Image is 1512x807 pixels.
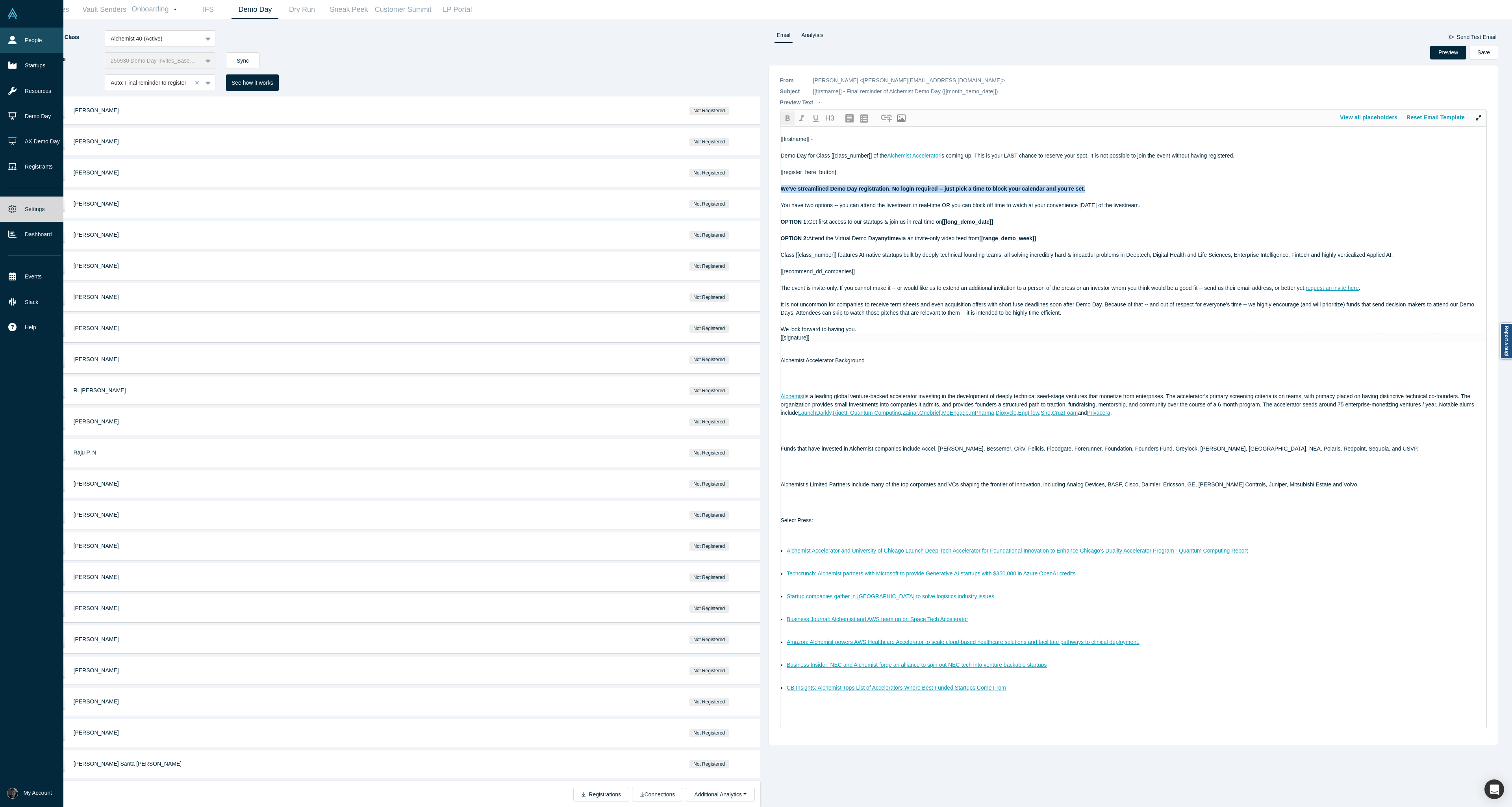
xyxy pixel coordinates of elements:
[1359,285,1360,291] span: .
[278,0,325,19] a: Dry Run
[902,410,918,416] a: Zainar
[781,186,1085,192] span: We've streamlined Demo Day registration. No login required -- just pick a time to block your cale...
[689,200,729,208] span: Not Registered
[787,639,1140,645] a: Amazon: Alchemist powers AWS Healthcare Accelerator to scale cloud-based healthcare solutions and...
[689,760,729,768] span: Not Registered
[25,323,36,332] span: Help
[689,138,729,146] span: Not Registered
[781,169,838,175] span: [[register_here_button]]
[781,268,855,275] span: [[recommend_dd_companies]]
[226,52,259,69] button: Sync
[781,285,1306,291] span: The event is invite-only. If you cannot make it -- or would like us to extend an additional invit...
[787,685,1006,691] a: CB Insights: Alchemist Tops List of Accelerators Where Best Funded Startups Come From
[689,231,729,239] span: Not Registered
[74,605,119,611] a: [PERSON_NAME]
[74,107,119,113] a: [PERSON_NAME]
[1336,111,1402,124] button: View all placeholders
[1469,46,1498,59] button: Save
[942,410,969,416] a: MoEngage
[819,98,821,107] p: -
[781,480,1487,489] p: Alchemist's Limited Partners include many of the top corporates and VCs shaping the frontier of i...
[689,107,729,115] span: Not Registered
[689,542,729,551] span: Not Registered
[781,235,808,241] span: OPTION 2:
[7,788,18,799] img: Rami Chousein's Account
[39,74,105,88] label: Template
[781,219,808,225] span: OPTION 1:
[799,30,826,43] a: Analytics
[74,200,119,207] a: [PERSON_NAME]
[689,605,729,613] span: Not Registered
[686,788,754,801] button: Additional Analytics
[787,616,968,622] a: Business Journal: Alchemist and AWS team up on Space Tech Accelerator
[919,410,941,416] a: Onebrief
[979,235,1036,241] span: [[range_demo_week]]
[808,219,942,225] span: Get first access to our startups & join us in real-time on
[74,698,119,705] a: [PERSON_NAME]
[689,387,729,395] span: Not Registered
[1041,410,1051,416] a: Siro
[325,0,372,19] a: Sneak Peek
[7,788,52,799] button: My Account
[74,480,119,487] a: [PERSON_NAME]
[74,232,119,238] span: [PERSON_NAME]
[689,449,729,457] span: Not Registered
[689,262,729,271] span: Not Registered
[780,98,813,107] p: Preview Text
[74,449,98,456] a: Raju P. N.
[74,138,119,145] a: [PERSON_NAME]
[74,263,119,269] span: [PERSON_NAME]
[74,574,119,580] a: [PERSON_NAME]
[942,219,993,225] span: [[long_demo_date]]
[7,8,18,19] img: Alchemist Vault Logo
[74,512,119,518] a: [PERSON_NAME]
[781,202,1140,208] span: You have two options -- you can attend the livestream in real-time OR you can block off time to w...
[781,516,1487,525] p: Select Press:
[1402,111,1469,124] button: Reset Email Template
[1500,323,1512,359] a: Report a bug!
[887,152,940,159] span: Alchemist Accelerator
[434,0,481,19] a: LP Portal
[996,410,1017,416] a: Dioxycle
[1052,410,1078,416] a: CruzFoam
[970,410,994,416] a: mPharma
[74,761,182,767] span: [PERSON_NAME] Santa [PERSON_NAME]
[74,294,119,300] a: [PERSON_NAME]
[185,0,232,19] a: IFS
[689,698,729,706] span: Not Registered
[74,418,119,425] a: [PERSON_NAME]
[940,152,1234,159] span: is coming up. This is your LAST chance to reserve your spot. It is not possible to join the event...
[689,667,729,675] span: Not Registered
[632,788,683,801] button: Connections
[781,152,888,159] span: Demo Day for Class [[class_number]] of the
[781,393,805,399] a: Alchemist
[689,169,729,177] span: Not Registered
[74,729,119,736] a: [PERSON_NAME]
[74,667,119,673] span: [PERSON_NAME]
[80,0,129,19] a: Vault Senders
[781,392,1487,417] p: is a leading global venture-backed accelerator investing in the development of deeply technical s...
[823,111,837,125] button: H3
[781,356,1487,365] p: Alchemist Accelerator Background
[689,480,729,488] span: Not Registered
[780,87,808,96] p: Subject
[74,169,119,176] a: [PERSON_NAME]
[74,356,119,362] a: [PERSON_NAME]
[689,325,729,333] span: Not Registered
[689,356,729,364] span: Not Registered
[780,76,808,85] p: From
[689,418,729,426] span: Not Registered
[573,788,629,801] button: Registrations
[39,30,105,44] label: Demoing Class
[74,636,119,642] span: [PERSON_NAME]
